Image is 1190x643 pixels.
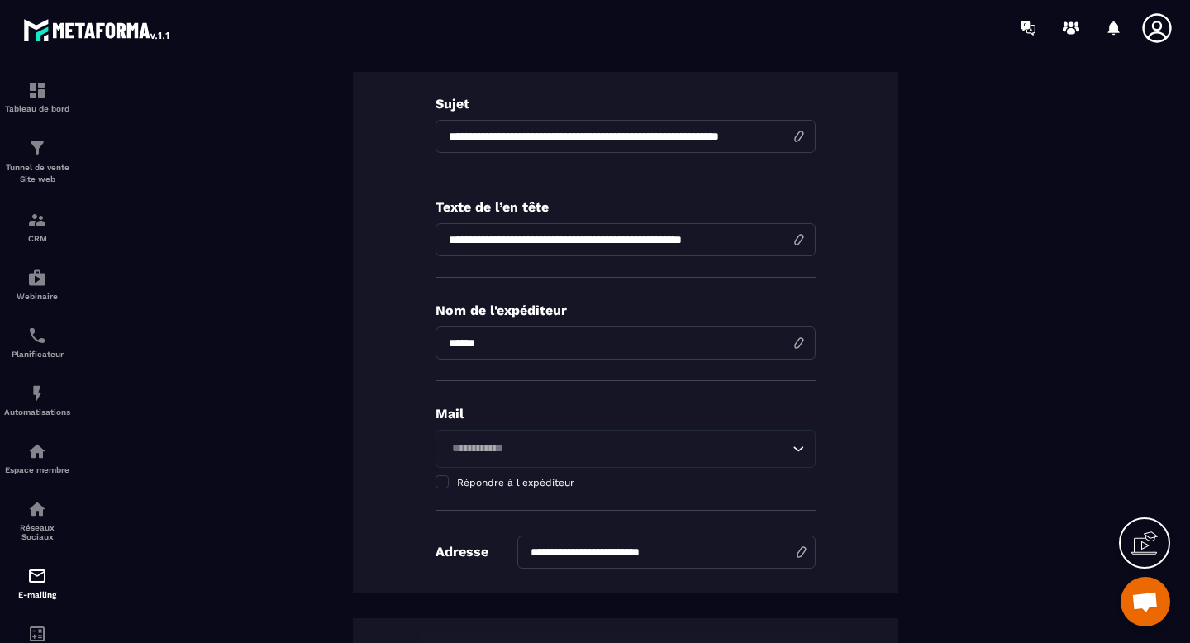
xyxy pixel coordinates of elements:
[4,104,70,113] p: Tableau de bord
[27,566,47,586] img: email
[4,68,70,126] a: formationformationTableau de bord
[4,523,70,541] p: Réseaux Sociaux
[436,96,816,112] p: Sujet
[4,162,70,185] p: Tunnel de vente Site web
[4,234,70,243] p: CRM
[4,198,70,255] a: formationformationCRM
[4,313,70,371] a: schedulerschedulerPlanificateur
[4,126,70,198] a: formationformationTunnel de vente Site web
[436,302,816,318] p: Nom de l'expéditeur
[27,138,47,158] img: formation
[27,80,47,100] img: formation
[27,210,47,230] img: formation
[4,292,70,301] p: Webinaire
[436,406,816,422] p: Mail
[436,544,488,560] p: Adresse
[1121,577,1170,626] div: Ouvrir le chat
[27,383,47,403] img: automations
[4,465,70,474] p: Espace membre
[27,326,47,345] img: scheduler
[4,371,70,429] a: automationsautomationsAutomatisations
[4,255,70,313] a: automationsautomationsWebinaire
[4,554,70,612] a: emailemailE-mailing
[27,499,47,519] img: social-network
[4,487,70,554] a: social-networksocial-networkRéseaux Sociaux
[27,441,47,461] img: automations
[4,407,70,417] p: Automatisations
[4,590,70,599] p: E-mailing
[27,268,47,288] img: automations
[446,440,788,458] input: Search for option
[4,429,70,487] a: automationsautomationsEspace membre
[4,350,70,359] p: Planificateur
[436,430,816,468] div: Search for option
[436,199,816,215] p: Texte de l’en tête
[23,15,172,45] img: logo
[457,477,574,488] span: Répondre à l'expéditeur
